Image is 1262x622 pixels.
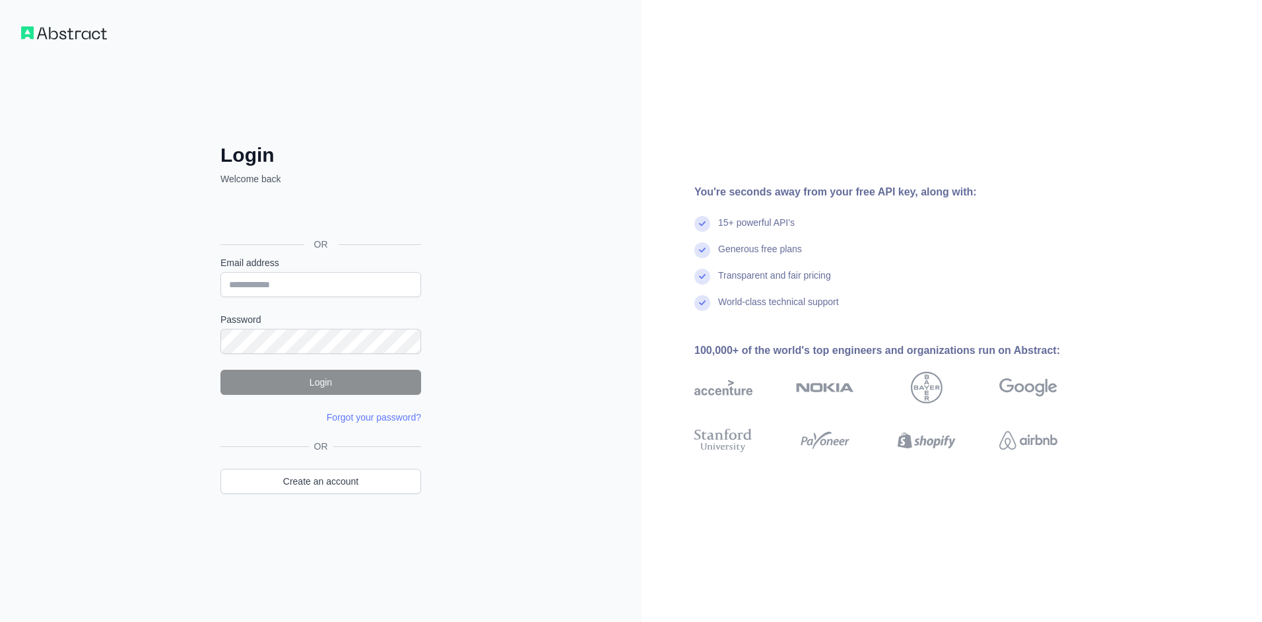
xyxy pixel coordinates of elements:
[796,372,854,403] img: nokia
[220,256,421,269] label: Email address
[694,216,710,232] img: check mark
[694,372,752,403] img: accenture
[694,426,752,455] img: stanford university
[694,184,1100,200] div: You're seconds away from your free API key, along with:
[327,412,421,423] a: Forgot your password?
[718,295,839,322] div: World-class technical support
[220,313,421,326] label: Password
[694,343,1100,359] div: 100,000+ of the world's top engineers and organizations run on Abstract:
[718,269,831,295] div: Transparent and fair pricing
[220,172,421,186] p: Welcome back
[898,426,956,455] img: shopify
[796,426,854,455] img: payoneer
[214,200,425,229] iframe: Sign in with Google Button
[911,372,943,403] img: bayer
[21,26,107,40] img: Workflow
[220,469,421,494] a: Create an account
[694,295,710,311] img: check mark
[718,242,802,269] div: Generous free plans
[309,440,333,453] span: OR
[304,238,339,251] span: OR
[220,370,421,395] button: Login
[220,143,421,167] h2: Login
[694,242,710,258] img: check mark
[718,216,795,242] div: 15+ powerful API's
[694,269,710,285] img: check mark
[999,426,1057,455] img: airbnb
[999,372,1057,403] img: google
